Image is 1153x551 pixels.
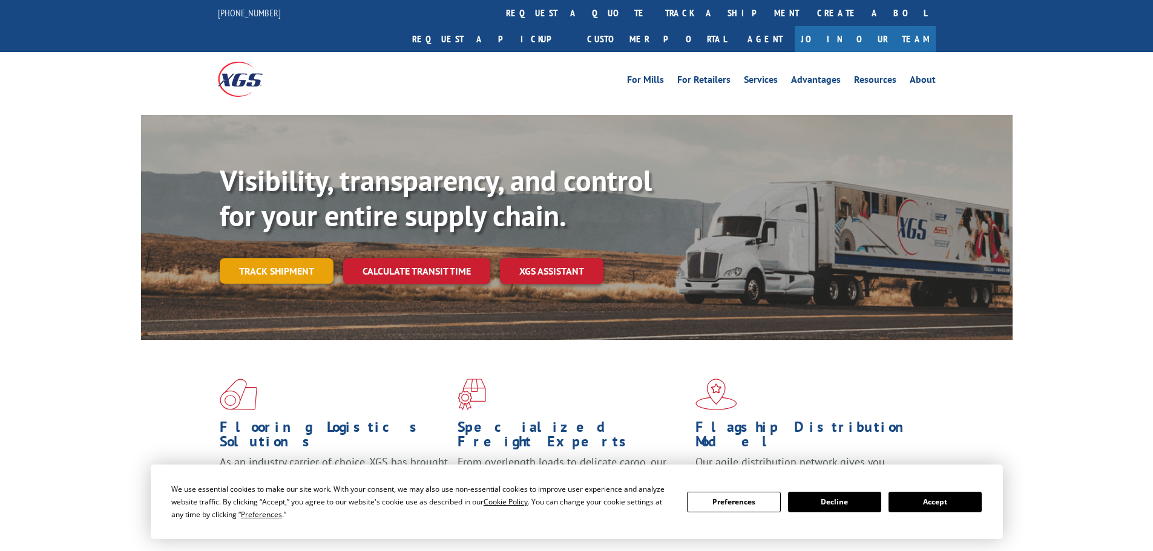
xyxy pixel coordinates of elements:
[695,379,737,410] img: xgs-icon-flagship-distribution-model-red
[458,379,486,410] img: xgs-icon-focused-on-flooring-red
[484,497,528,507] span: Cookie Policy
[735,26,795,52] a: Agent
[578,26,735,52] a: Customer Portal
[677,75,731,88] a: For Retailers
[220,379,257,410] img: xgs-icon-total-supply-chain-intelligence-red
[218,7,281,19] a: [PHONE_NUMBER]
[687,492,780,512] button: Preferences
[910,75,936,88] a: About
[795,26,936,52] a: Join Our Team
[220,161,652,234] b: Visibility, transparency, and control for your entire supply chain.
[627,75,664,88] a: For Mills
[744,75,778,88] a: Services
[791,75,841,88] a: Advantages
[151,465,1003,539] div: Cookie Consent Prompt
[889,492,982,512] button: Accept
[241,509,282,520] span: Preferences
[458,420,686,455] h1: Specialized Freight Experts
[695,420,924,455] h1: Flagship Distribution Model
[458,455,686,509] p: From overlength loads to delicate cargo, our experienced staff knows the best way to move your fr...
[220,258,333,284] a: Track shipment
[854,75,896,88] a: Resources
[220,455,448,498] span: As an industry carrier of choice, XGS has brought innovation and dedication to flooring logistics...
[788,492,881,512] button: Decline
[220,420,448,455] h1: Flooring Logistics Solutions
[171,483,672,521] div: We use essential cookies to make our site work. With your consent, we may also use non-essential ...
[500,258,603,284] a: XGS ASSISTANT
[695,455,918,483] span: Our agile distribution network gives you nationwide inventory management on demand.
[403,26,578,52] a: Request a pickup
[343,258,490,284] a: Calculate transit time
